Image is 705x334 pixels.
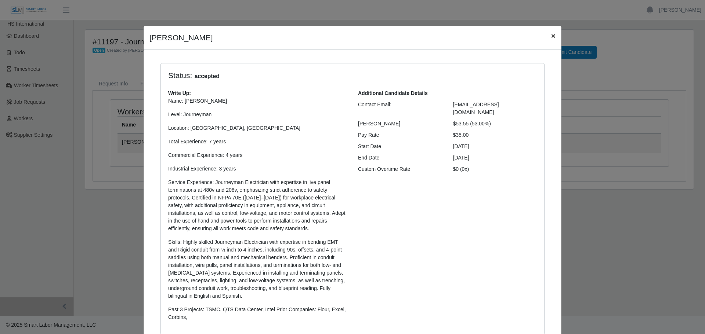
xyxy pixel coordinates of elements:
p: Level: Journeyman [168,111,347,118]
div: Pay Rate [352,131,448,139]
div: Custom Overtime Rate [352,165,448,173]
p: Industrial Experience: 3 years [168,165,347,173]
span: [EMAIL_ADDRESS][DOMAIN_NAME] [453,102,499,115]
h4: Status: [168,71,442,81]
h4: [PERSON_NAME] [149,32,213,44]
div: $35.00 [448,131,543,139]
div: Start Date [352,143,448,150]
p: Location: [GEOGRAPHIC_DATA], [GEOGRAPHIC_DATA] [168,124,347,132]
span: × [551,32,556,40]
div: End Date [352,154,448,162]
div: [PERSON_NAME] [352,120,448,128]
p: Service Experience: Journeyman Electrician with expertise in live panel terminations at 480v and ... [168,179,347,232]
span: [DATE] [453,155,469,161]
div: Contact Email: [352,101,448,116]
p: Skills: Highly skilled Journeyman Electrician with expertise in bending EMT and Rigid conduit fro... [168,238,347,300]
p: Total Experience: 7 years [168,138,347,146]
span: $0 (0x) [453,166,469,172]
p: Commercial Experience: 4 years [168,151,347,159]
b: Additional Candidate Details [358,90,428,96]
button: Close [545,26,561,45]
b: Write Up: [168,90,191,96]
p: Past 3 Projects: TSMC, QTS Data Center, Intel Prior Companies: Flour, Excel, Corbins, [168,306,347,321]
div: $53.55 (53.00%) [448,120,543,128]
p: Name: [PERSON_NAME] [168,97,347,105]
span: accepted [192,72,222,81]
div: [DATE] [448,143,543,150]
